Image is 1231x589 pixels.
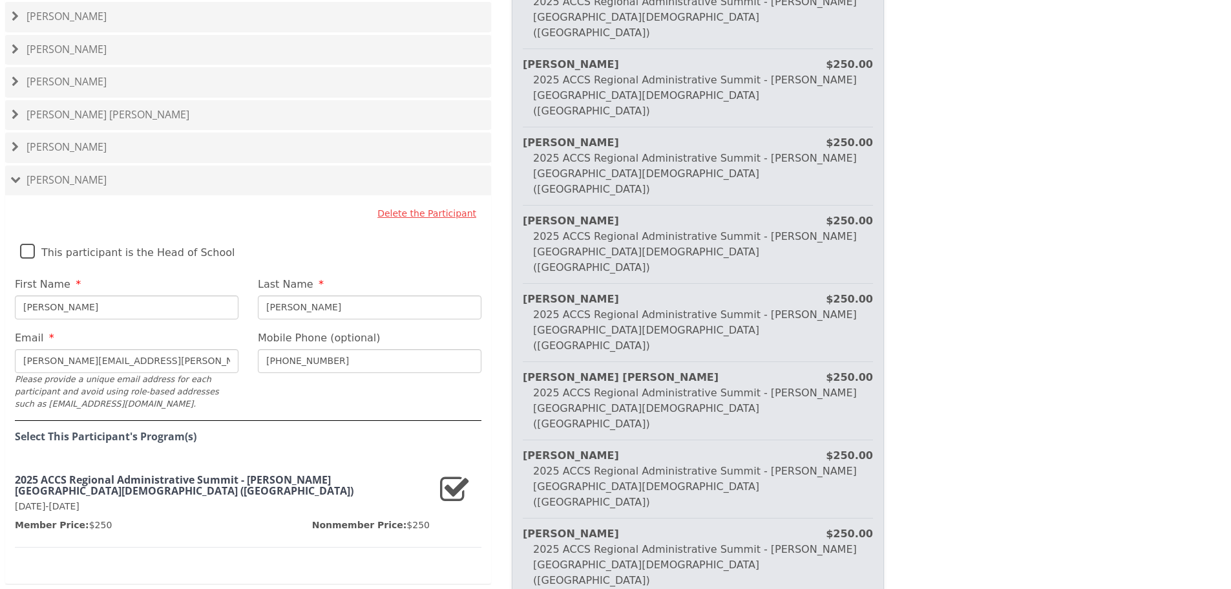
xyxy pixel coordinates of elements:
div: $250.00 [826,213,873,229]
span: [PERSON_NAME] [PERSON_NAME] [26,107,189,122]
div: $250.00 [826,57,873,72]
div: 2025 ACCS Regional Administrative Summit - [PERSON_NAME][GEOGRAPHIC_DATA][DEMOGRAPHIC_DATA] ([GEO... [523,72,873,119]
strong: [PERSON_NAME] [523,528,619,540]
span: First Name [15,278,70,290]
span: [PERSON_NAME] [26,74,107,89]
p: $250 [15,519,112,531]
p: [DATE]-[DATE] [15,500,430,513]
div: 2025 ACCS Regional Administrative Summit - [PERSON_NAME][GEOGRAPHIC_DATA][DEMOGRAPHIC_DATA] ([GEO... [523,385,873,432]
strong: [PERSON_NAME] [PERSON_NAME] [523,371,719,383]
h3: 2025 ACCS Regional Administrative Summit - [PERSON_NAME][GEOGRAPHIC_DATA][DEMOGRAPHIC_DATA] ([GEO... [15,475,430,497]
span: [PERSON_NAME] [26,42,107,56]
div: $250.00 [826,526,873,542]
label: This participant is the Head of School [20,235,235,263]
h4: Select This Participant's Program(s) [15,431,481,443]
span: [PERSON_NAME] [26,9,107,23]
div: Please provide a unique email address for each participant and avoid using role-based addresses s... [15,373,238,411]
p: $250 [312,519,430,531]
div: 2025 ACCS Regional Administrative Summit - [PERSON_NAME][GEOGRAPHIC_DATA][DEMOGRAPHIC_DATA] ([GEO... [523,151,873,197]
div: $250.00 [826,292,873,307]
span: Email [15,332,43,344]
strong: [PERSON_NAME] [523,215,619,227]
strong: [PERSON_NAME] [523,449,619,462]
div: 2025 ACCS Regional Administrative Summit - [PERSON_NAME][GEOGRAPHIC_DATA][DEMOGRAPHIC_DATA] ([GEO... [523,464,873,510]
strong: [PERSON_NAME] [523,58,619,70]
span: Member Price: [15,520,89,530]
div: 2025 ACCS Regional Administrative Summit - [PERSON_NAME][GEOGRAPHIC_DATA][DEMOGRAPHIC_DATA] ([GEO... [523,307,873,354]
strong: [PERSON_NAME] [523,293,619,305]
div: $250.00 [826,448,873,464]
div: 2025 ACCS Regional Administrative Summit - [PERSON_NAME][GEOGRAPHIC_DATA][DEMOGRAPHIC_DATA] ([GEO... [523,229,873,275]
strong: [PERSON_NAME] [523,136,619,149]
div: 2025 ACCS Regional Administrative Summit - [PERSON_NAME][GEOGRAPHIC_DATA][DEMOGRAPHIC_DATA] ([GEO... [523,542,873,588]
span: Nonmember Price: [312,520,407,530]
div: $250.00 [826,370,873,385]
span: [PERSON_NAME] [26,173,107,187]
div: $250.00 [826,135,873,151]
span: [PERSON_NAME] [26,140,107,154]
span: Last Name [258,278,313,290]
span: Mobile Phone (optional) [258,332,381,344]
button: Delete the Participant [372,202,481,225]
